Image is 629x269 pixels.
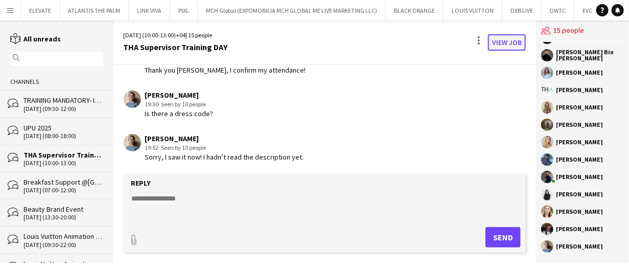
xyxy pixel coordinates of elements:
[145,143,304,152] div: 19:52
[386,1,444,20] button: BLACK ORANGE
[556,243,603,250] div: [PERSON_NAME]
[541,20,624,42] div: 15 people
[542,1,574,20] button: DWTC
[556,156,603,163] div: [PERSON_NAME]
[145,152,304,162] div: Sorry, I saw it now! I hadn’t read the description yet.
[556,122,603,128] div: [PERSON_NAME]
[556,49,624,61] div: [PERSON_NAME] Bin [PERSON_NAME]
[24,187,103,194] div: [DATE] (07:00-12:00)
[556,139,603,145] div: [PERSON_NAME]
[124,31,228,40] div: [DATE] (10:00-13:00) | 15 people
[198,1,386,20] button: MCH Global (EXPOMOBILIA MCH GLOBAL ME LIVE MARKETING LLC)
[24,259,103,268] div: Louis Vuitton Animation Games@MOE
[488,34,526,51] a: View Job
[444,1,502,20] button: LOUIS VUITTON
[24,232,103,241] div: Louis Vuitton Animation Games@TDM
[574,1,623,20] button: EVOLUTION
[556,209,603,215] div: [PERSON_NAME]
[159,144,206,151] span: · Seen by 10 people
[24,123,103,132] div: UPU 2025
[60,1,129,20] button: ATLANTIS THE PALM
[124,42,228,52] div: THA Supervisor Training DAY
[145,134,304,143] div: [PERSON_NAME]
[556,70,603,76] div: [PERSON_NAME]
[556,174,603,180] div: [PERSON_NAME]
[170,1,198,20] button: PIXL
[145,109,214,118] div: Is there a dress code?
[24,132,103,140] div: [DATE] (08:00-18:00)
[556,191,603,197] div: [PERSON_NAME]
[24,214,103,221] div: [DATE] (13:30-20:00)
[556,226,603,232] div: [PERSON_NAME]
[24,160,103,167] div: [DATE] (10:00-13:00)
[159,100,206,108] span: · Seen by 10 people
[176,31,186,39] span: +04
[24,150,103,160] div: THA Supervisor Training DAY
[24,105,103,113] div: [DATE] (09:30-12:00)
[24,96,103,105] div: TRAINING MANDATORY- Internal Sales Training BMW
[129,1,170,20] button: LINK VIVA
[131,178,151,188] label: Reply
[21,1,60,20] button: ELEVATE
[145,65,306,75] div: Thank you [PERSON_NAME], I confirm my attendance!
[556,87,603,93] div: [PERSON_NAME]
[556,104,603,110] div: [PERSON_NAME]
[24,177,103,187] div: Breakfast Support @[GEOGRAPHIC_DATA]
[145,100,214,109] div: 19:50
[485,227,521,248] button: Send
[502,1,542,20] button: DXB LIVE
[24,241,103,249] div: [DATE] (09:30-22:00)
[145,91,214,100] div: [PERSON_NAME]
[10,34,61,43] a: All unreads
[24,205,103,214] div: Beauty Brand Event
